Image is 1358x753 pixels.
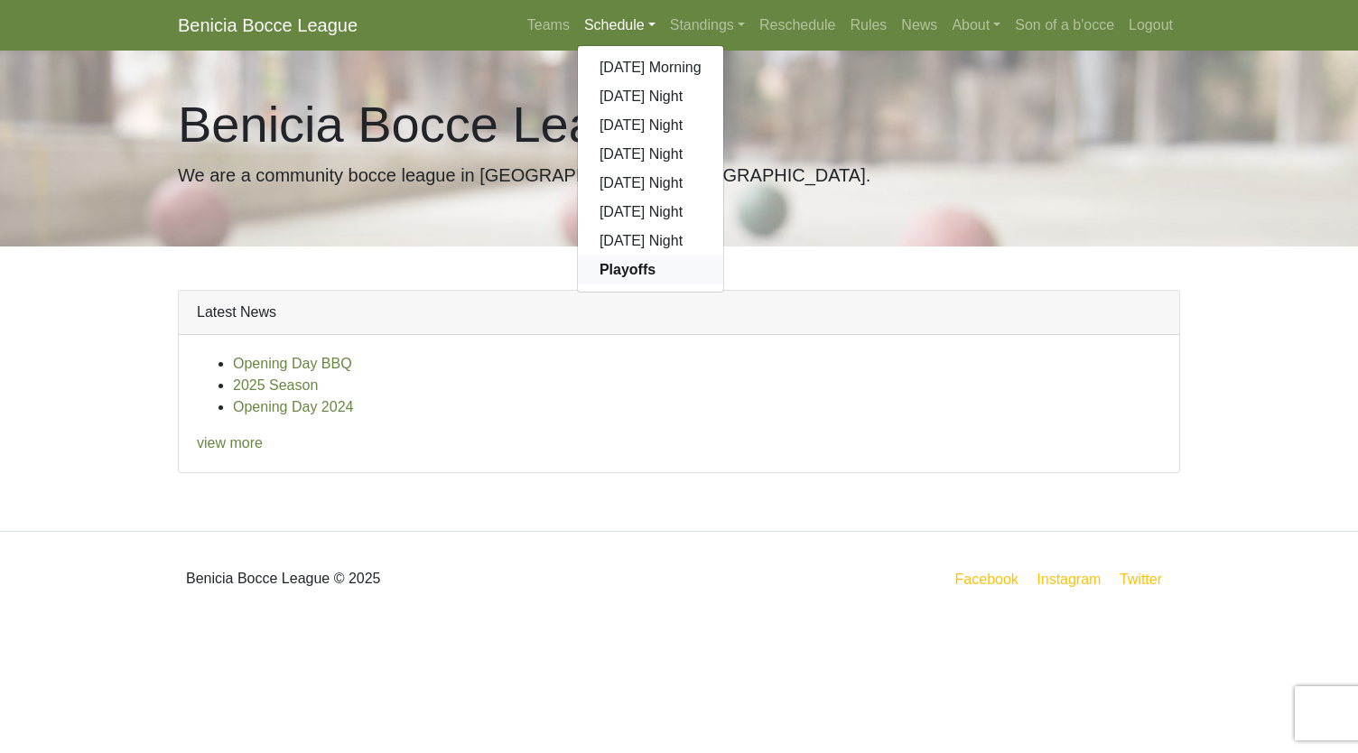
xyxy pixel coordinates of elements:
a: view more [197,435,263,451]
a: Standings [663,7,752,43]
a: Playoffs [578,256,723,284]
a: [DATE] Night [578,82,723,111]
div: Latest News [179,291,1179,335]
a: [DATE] Night [578,140,723,169]
a: Teams [520,7,577,43]
a: 2025 Season [233,377,318,393]
a: Benicia Bocce League [178,7,358,43]
a: [DATE] Night [578,169,723,198]
a: [DATE] Night [578,227,723,256]
a: Son of a b'occe [1008,7,1121,43]
strong: Playoffs [600,262,656,277]
a: [DATE] Night [578,111,723,140]
a: Twitter [1116,568,1177,590]
a: About [944,7,1008,43]
a: Logout [1121,7,1180,43]
div: Benicia Bocce League © 2025 [164,546,679,611]
a: News [894,7,944,43]
p: We are a community bocce league in [GEOGRAPHIC_DATA], [GEOGRAPHIC_DATA]. [178,162,1180,189]
a: Rules [842,7,894,43]
div: Schedule [577,45,724,293]
a: Instagram [1033,568,1104,590]
a: [DATE] Night [578,198,723,227]
a: [DATE] Morning [578,53,723,82]
a: Opening Day 2024 [233,399,353,414]
a: Schedule [577,7,663,43]
a: Reschedule [752,7,843,43]
a: Facebook [952,568,1022,590]
h1: Benicia Bocce League [178,94,1180,154]
a: Opening Day BBQ [233,356,352,371]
